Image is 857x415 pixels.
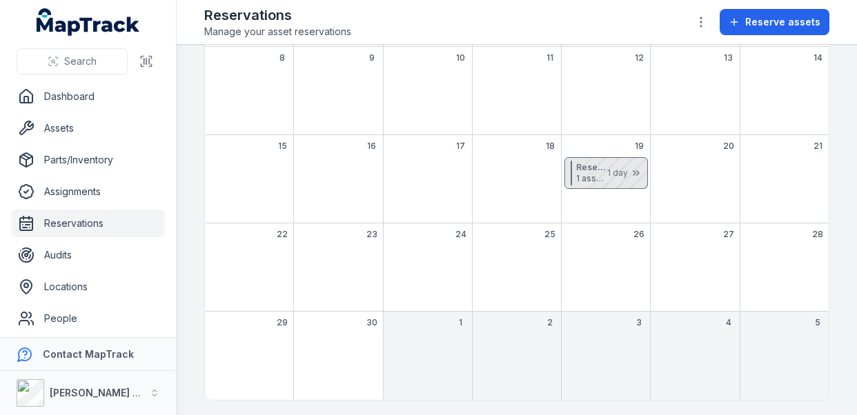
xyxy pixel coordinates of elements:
[720,9,829,35] button: Reserve assets
[633,229,644,240] span: 26
[11,114,165,142] a: Assets
[366,229,377,240] span: 23
[11,178,165,205] a: Assignments
[723,229,734,240] span: 27
[11,146,165,174] a: Parts/Inventory
[277,229,288,240] span: 22
[814,52,822,63] span: 14
[455,229,466,240] span: 24
[11,305,165,332] a: People
[635,141,644,152] span: 19
[546,52,553,63] span: 11
[636,317,642,328] span: 3
[815,317,820,328] span: 5
[64,54,97,68] span: Search
[11,273,165,301] a: Locations
[812,229,823,240] span: 28
[576,162,606,173] strong: Reservation for [STREET_ADDRESS]
[367,141,376,152] span: 16
[11,83,165,110] a: Dashboard
[204,6,351,25] h2: Reservations
[745,15,820,29] span: Reserve assets
[459,317,462,328] span: 1
[456,141,465,152] span: 17
[723,141,734,152] span: 20
[814,141,822,152] span: 21
[546,141,555,152] span: 18
[564,157,648,189] button: Reservation for [STREET_ADDRESS]1 asset reserved1 day
[576,173,606,184] span: 1 asset reserved
[50,387,146,398] strong: [PERSON_NAME] Air
[11,241,165,269] a: Audits
[456,52,465,63] span: 10
[11,210,165,237] a: Reservations
[277,317,288,328] span: 29
[369,52,375,63] span: 9
[17,48,128,74] button: Search
[43,348,134,360] strong: Contact MapTrack
[726,317,731,328] span: 4
[547,317,553,328] span: 2
[635,52,644,63] span: 12
[544,229,555,240] span: 25
[366,317,377,328] span: 30
[37,8,140,36] a: MapTrack
[279,52,285,63] span: 8
[204,25,351,39] span: Manage your asset reservations
[278,141,287,152] span: 15
[11,336,165,364] a: Forms
[724,52,733,63] span: 13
